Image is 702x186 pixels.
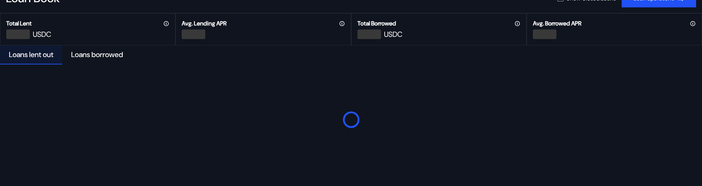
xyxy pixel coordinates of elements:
h2: Total Lent [6,20,32,27]
h2: Avg. Borrowed APR [533,20,581,27]
div: Loans lent out [9,50,53,59]
div: USDC [384,29,402,39]
h2: Total Borrowed [357,20,396,27]
div: USDC [33,29,51,39]
div: Loans borrowed [71,50,123,59]
h2: Avg. Lending APR [182,20,227,27]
